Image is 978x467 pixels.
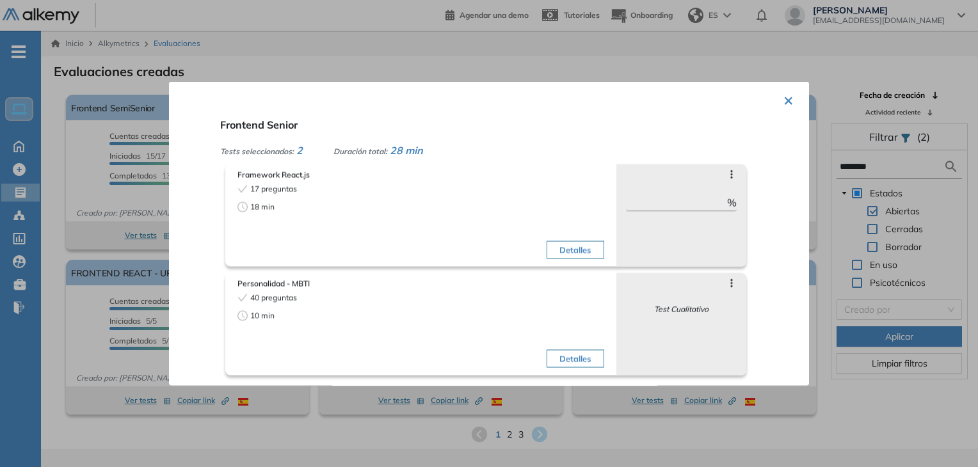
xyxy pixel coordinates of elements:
span: Tests seleccionados: [220,146,294,156]
span: 18 min [250,202,275,213]
button: × [783,87,794,112]
button: Detalles [547,350,604,368]
span: clock-circle [237,202,248,212]
span: % [727,195,737,210]
span: clock-circle [237,311,248,321]
span: Test Cualitativo [654,304,709,315]
span: 40 preguntas [250,292,297,304]
button: Detalles [547,241,604,259]
span: check [237,293,248,303]
span: Personalidad - MBTI [237,278,604,290]
span: 10 min [250,310,275,322]
span: 2 [296,144,303,157]
span: Duración total: [333,146,387,156]
span: 28 min [390,144,423,157]
span: Frontend Senior [220,118,298,131]
span: Framework React.js [237,170,604,181]
span: check [237,184,248,194]
span: 17 preguntas [250,184,297,195]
